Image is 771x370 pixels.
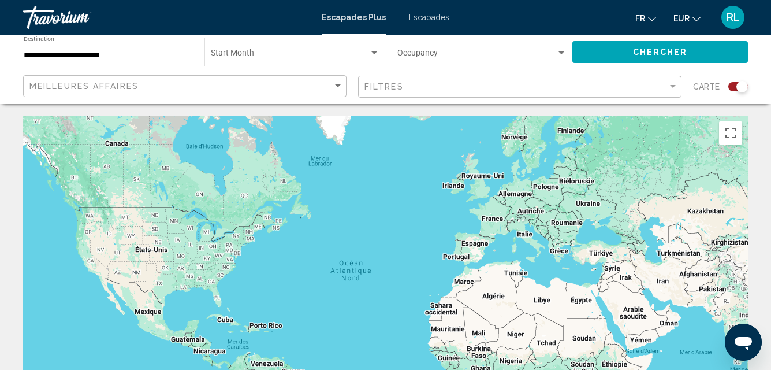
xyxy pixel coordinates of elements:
[693,79,720,95] span: Carte
[725,324,762,361] iframe: Bouton de lancement de la fenêtre de messagerie
[322,13,386,22] a: Escapades Plus
[23,6,310,29] a: Travorium
[358,75,681,99] button: Filter
[633,48,688,57] span: Chercher
[635,14,645,23] font: fr
[364,82,404,91] span: Filtres
[29,82,139,91] span: Meilleures affaires
[673,14,690,23] font: EUR
[718,5,748,29] button: Menu utilisateur
[29,82,343,91] mat-select: Sort by
[673,10,701,27] button: Changer de devise
[409,13,449,22] a: Escapades
[572,41,748,62] button: Chercher
[635,10,656,27] button: Changer de langue
[727,11,740,23] font: RL
[719,121,742,145] button: Passer en plein écran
